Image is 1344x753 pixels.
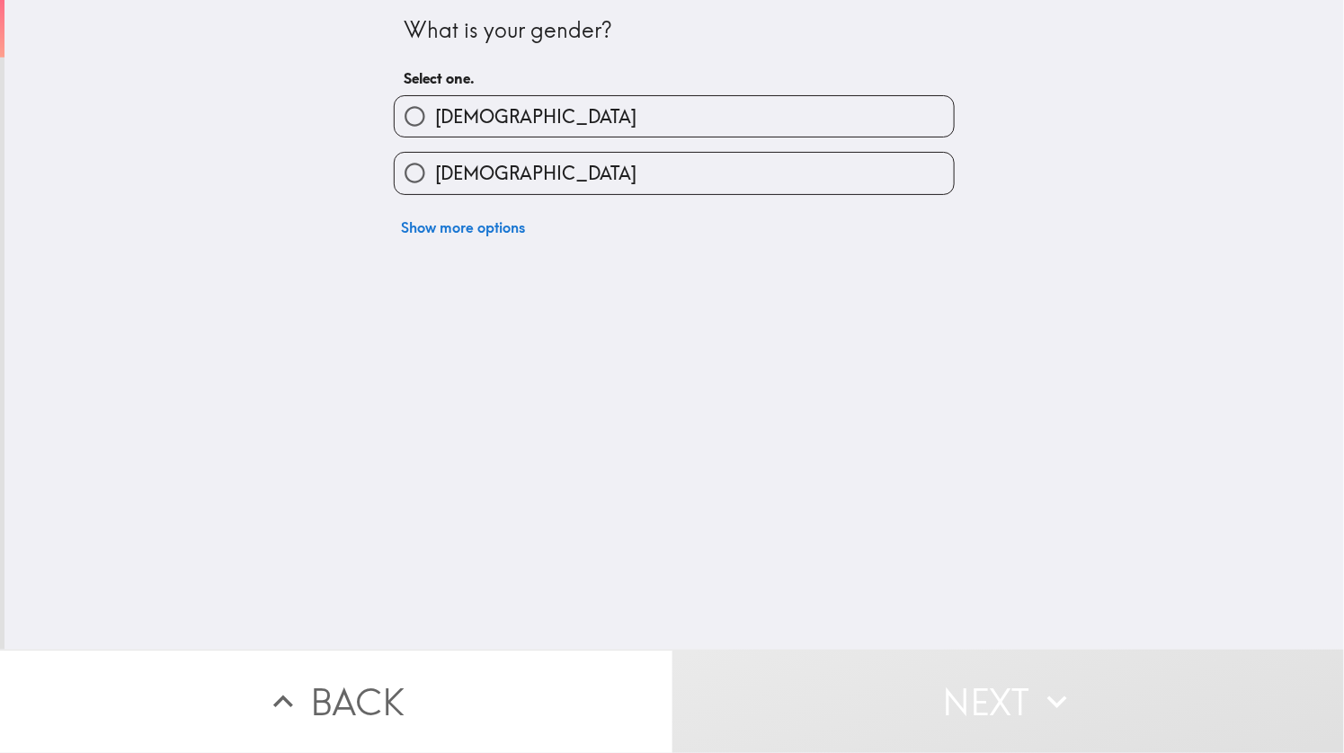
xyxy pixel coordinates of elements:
h6: Select one. [404,68,945,88]
button: [DEMOGRAPHIC_DATA] [395,96,954,137]
button: Show more options [394,209,532,245]
span: [DEMOGRAPHIC_DATA] [435,161,636,186]
div: What is your gender? [404,15,945,46]
span: [DEMOGRAPHIC_DATA] [435,104,636,129]
button: [DEMOGRAPHIC_DATA] [395,153,954,193]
